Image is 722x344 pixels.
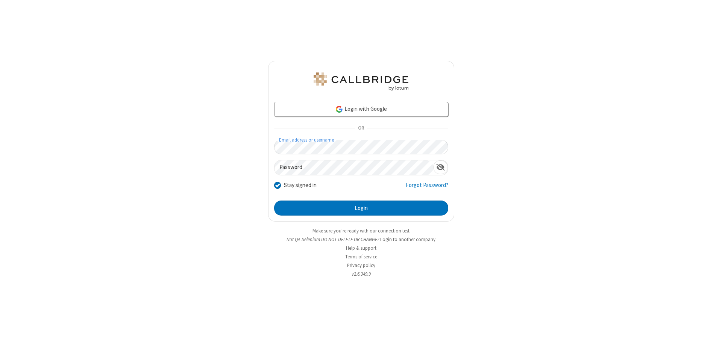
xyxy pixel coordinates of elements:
a: Terms of service [345,253,377,260]
a: Login with Google [274,102,448,117]
input: Email address or username [274,140,448,154]
li: v2.6.349.9 [268,270,454,278]
li: Not QA Selenium DO NOT DELETE OR CHANGE? [268,236,454,243]
img: QA Selenium DO NOT DELETE OR CHANGE [312,72,410,91]
input: Password [275,160,433,175]
span: OR [355,123,367,134]
a: Privacy policy [347,262,375,269]
a: Help & support [346,245,376,251]
a: Forgot Password? [406,181,448,195]
label: Stay signed in [284,181,317,190]
img: google-icon.png [335,105,343,113]
iframe: Chat [703,324,716,339]
div: Show password [433,160,448,174]
button: Login [274,201,448,216]
button: Login to another company [380,236,435,243]
a: Make sure you're ready with our connection test [312,228,410,234]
